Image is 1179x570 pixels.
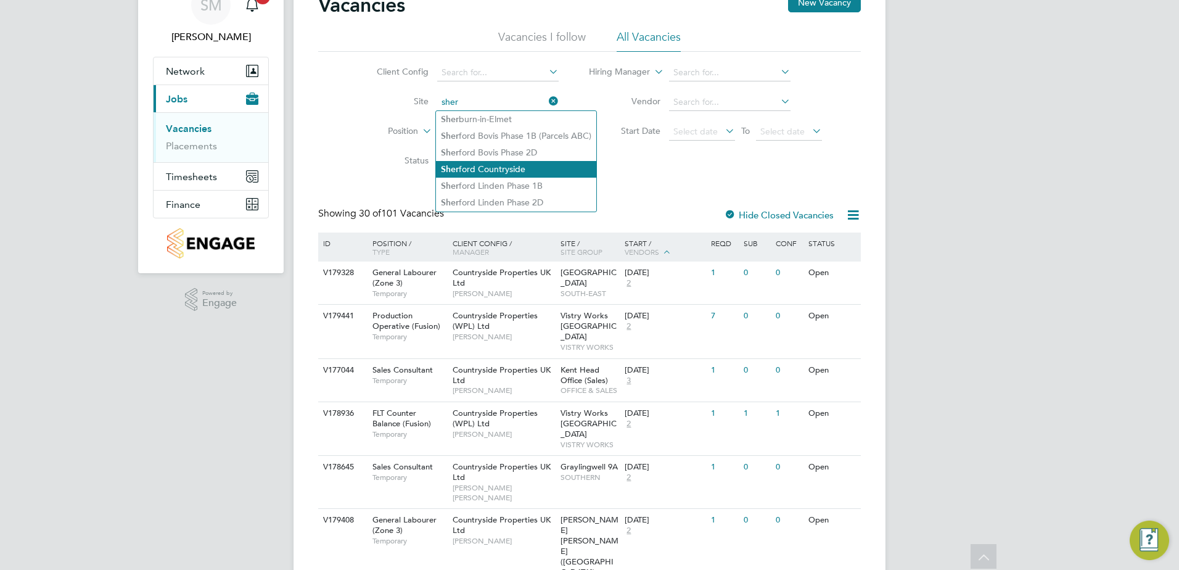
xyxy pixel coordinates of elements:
div: 7 [708,305,740,328]
span: [PERSON_NAME] [PERSON_NAME] [453,483,554,502]
label: Client Config [358,66,429,77]
label: Start Date [589,125,660,136]
span: Select date [673,126,718,137]
div: Open [805,402,859,425]
span: Countryside Properties (WPL) Ltd [453,310,538,331]
span: Sales Consultant [372,365,433,375]
b: Sher [441,181,459,191]
div: 1 [708,456,740,479]
div: Open [805,359,859,382]
span: [PERSON_NAME] [453,386,554,395]
span: Countryside Properties UK Ltd [453,514,551,535]
span: Temporary [372,376,446,386]
span: Kent Head Office (Sales) [561,365,608,386]
span: To [737,123,754,139]
div: Open [805,456,859,479]
div: 1 [708,509,740,532]
div: 1 [741,402,773,425]
div: Showing [318,207,446,220]
button: Engage Resource Center [1130,521,1169,560]
label: Hiring Manager [579,66,650,78]
span: OFFICE & SALES [561,386,619,395]
div: [DATE] [625,268,705,278]
span: [PERSON_NAME] [453,429,554,439]
div: V178936 [320,402,363,425]
input: Search for... [669,94,791,111]
div: [DATE] [625,365,705,376]
span: Jobs [166,93,187,105]
span: 2 [625,419,633,429]
div: 1 [708,262,740,284]
label: Hide Closed Vacancies [724,209,834,221]
div: 1 [708,359,740,382]
div: V178645 [320,456,363,479]
div: 0 [773,262,805,284]
span: 2 [625,473,633,483]
div: Open [805,262,859,284]
div: V179408 [320,509,363,532]
div: Sub [741,233,773,254]
label: Site [358,96,429,107]
span: 2 [625,321,633,332]
li: ford Countryside [436,161,596,178]
button: Jobs [154,85,268,112]
a: Powered byEngage [185,288,237,312]
a: Vacancies [166,123,212,134]
li: ford Bovis Phase 1B (Parcels ABC) [436,128,596,144]
li: burn-in-Elmet [436,111,596,128]
div: 0 [773,305,805,328]
li: Vacancies I follow [498,30,586,52]
label: Position [347,125,418,138]
span: Type [372,247,390,257]
span: Temporary [372,429,446,439]
a: Placements [166,140,217,152]
span: Engage [202,298,237,308]
b: Sher [441,147,459,158]
div: 0 [773,456,805,479]
label: Vendor [589,96,660,107]
li: All Vacancies [617,30,681,52]
div: 1 [708,402,740,425]
div: 0 [773,359,805,382]
span: Sales Consultant [372,461,433,472]
button: Network [154,57,268,85]
div: ID [320,233,363,254]
span: [PERSON_NAME] [453,536,554,546]
img: countryside-properties-logo-retina.png [167,228,254,258]
span: Manager [453,247,489,257]
div: [DATE] [625,515,705,526]
span: Sarah Montgomery [153,30,269,44]
span: Countryside Properties UK Ltd [453,461,551,482]
div: Client Config / [450,233,557,262]
span: [PERSON_NAME] [453,289,554,299]
div: Site / [557,233,622,262]
span: Countryside Properties UK Ltd [453,365,551,386]
div: V179441 [320,305,363,328]
span: VISTRY WORKS [561,440,619,450]
span: Production Operative (Fusion) [372,310,440,331]
span: SOUTHERN [561,473,619,482]
span: SOUTH-EAST [561,289,619,299]
input: Search for... [437,64,559,81]
div: V179328 [320,262,363,284]
span: VISTRY WORKS [561,342,619,352]
li: ford Linden Phase 2D [436,194,596,211]
span: Vistry Works [GEOGRAPHIC_DATA] [561,310,617,342]
span: Temporary [372,332,446,342]
span: Vendors [625,247,659,257]
span: 3 [625,376,633,386]
span: Vistry Works [GEOGRAPHIC_DATA] [561,408,617,439]
b: Sher [441,131,459,141]
span: Site Group [561,247,602,257]
span: Timesheets [166,171,217,183]
input: Search for... [437,94,559,111]
span: [GEOGRAPHIC_DATA] [561,267,617,288]
div: Conf [773,233,805,254]
div: 0 [741,262,773,284]
div: Jobs [154,112,268,162]
div: 1 [773,402,805,425]
div: 0 [741,305,773,328]
span: Countryside Properties UK Ltd [453,267,551,288]
b: Sher [441,164,459,175]
div: Position / [363,233,450,262]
